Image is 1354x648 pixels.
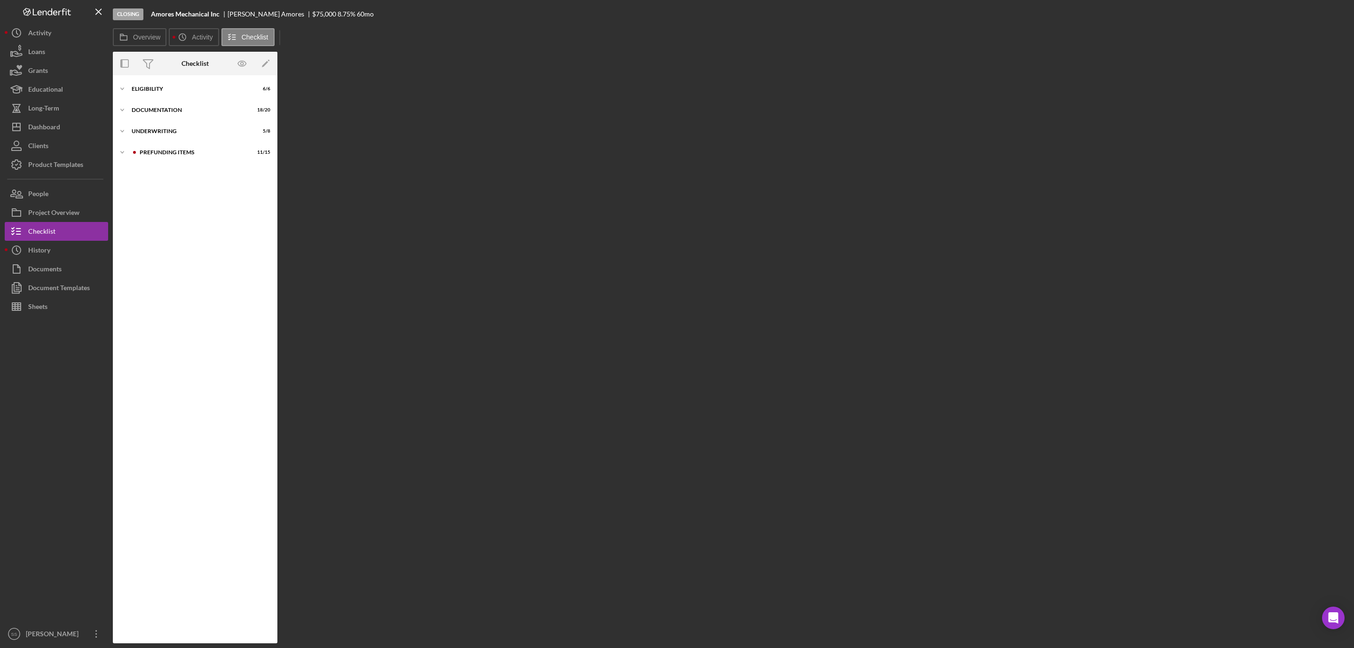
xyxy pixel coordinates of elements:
[5,260,108,278] button: Documents
[338,10,355,18] div: 8.75 %
[132,107,247,113] div: Documentation
[28,241,50,262] div: History
[357,10,374,18] div: 60 mo
[28,155,83,176] div: Product Templates
[140,150,247,155] div: Prefunding Items
[5,155,108,174] button: Product Templates
[221,28,275,46] button: Checklist
[181,60,209,67] div: Checklist
[28,260,62,281] div: Documents
[5,42,108,61] button: Loans
[5,24,108,42] button: Activity
[28,136,48,158] div: Clients
[253,107,270,113] div: 18 / 20
[11,632,17,637] text: SS
[132,128,247,134] div: Underwriting
[28,184,48,205] div: People
[28,297,47,318] div: Sheets
[28,278,90,300] div: Document Templates
[5,184,108,203] button: People
[133,33,160,41] label: Overview
[1322,607,1345,629] div: Open Intercom Messenger
[192,33,213,41] label: Activity
[5,241,108,260] button: History
[5,118,108,136] button: Dashboard
[253,150,270,155] div: 11 / 15
[132,86,247,92] div: Eligibility
[5,278,108,297] button: Document Templates
[5,297,108,316] button: Sheets
[151,10,220,18] b: Amores Mechanical Inc
[5,80,108,99] button: Educational
[113,8,143,20] div: Closing
[113,28,166,46] button: Overview
[28,222,55,243] div: Checklist
[5,61,108,80] button: Grants
[28,118,60,139] div: Dashboard
[169,28,219,46] button: Activity
[28,99,59,120] div: Long-Term
[5,624,108,643] button: SS[PERSON_NAME]
[312,10,336,18] div: $75,000
[5,99,108,118] button: Long-Term
[28,24,51,45] div: Activity
[5,136,108,155] button: Clients
[253,86,270,92] div: 6 / 6
[228,10,312,18] div: [PERSON_NAME] Amores
[5,203,108,222] button: Project Overview
[242,33,268,41] label: Checklist
[28,80,63,101] div: Educational
[28,203,79,224] div: Project Overview
[253,128,270,134] div: 5 / 8
[28,42,45,63] div: Loans
[5,222,108,241] button: Checklist
[24,624,85,646] div: [PERSON_NAME]
[28,61,48,82] div: Grants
